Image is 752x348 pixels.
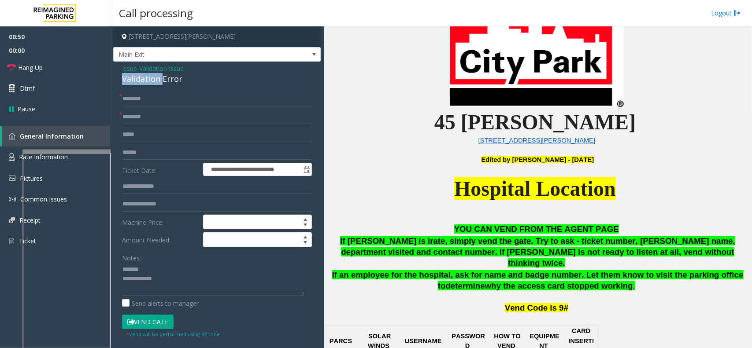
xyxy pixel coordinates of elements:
img: 'icon' [9,237,15,245]
span: If [PERSON_NAME] is irate, simply vend the gate. Try to ask - ticket number, [PERSON_NAME] name, ... [340,236,735,267]
span: Pictures [20,174,43,183]
small: Vend will be performed using 9# tone [126,331,220,337]
span: General Information [20,132,84,140]
button: Vend Gate [122,315,174,330]
a: [STREET_ADDRESS][PERSON_NAME] [478,137,596,144]
b: Edited by [PERSON_NAME] - [DATE] [482,156,594,163]
a: General Information [2,126,110,147]
div: Validation Error [122,73,312,85]
span: . [633,281,635,290]
h3: Call processing [115,2,197,24]
label: Amount Needed: [120,232,201,247]
span: If an employee for the hospital, ask for name and badge number. Let them know to visit the parkin... [332,270,744,290]
span: Decrease value [299,240,311,247]
span: Vend Code is 9# [505,303,568,312]
span: Increase value [299,233,311,240]
img: 'icon' [9,217,15,223]
span: Rate Information [19,153,68,161]
span: Decrease value [299,222,311,229]
span: Toggle popup [302,163,311,176]
span: - [137,64,184,73]
span: Receipt [19,216,41,224]
span: Issue [122,64,137,73]
span: Validation Issue [139,64,184,73]
img: 'icon' [9,176,15,181]
span: Common Issues [20,195,67,203]
img: 'icon' [9,133,15,139]
span: PARCS [330,337,352,344]
h4: [STREET_ADDRESS][PERSON_NAME] [113,26,321,47]
span: Pause [18,104,35,114]
label: Notes: [122,250,141,263]
a: Logout [711,8,741,18]
span: USERNAME [405,337,442,344]
span: Main Exit [114,48,279,62]
label: Ticket Date: [120,163,201,176]
span: determine [446,281,485,290]
span: why the access card stopped working [485,281,633,290]
label: Send alerts to manager [122,299,199,308]
span: Dtmf [20,84,35,93]
span: YOU CAN VEND FROM THE AGENT PAGE [454,224,619,234]
img: logout [734,8,741,18]
span: Ticket [19,237,36,245]
span: 45 [PERSON_NAME] [434,110,636,134]
span: Increase value [299,215,311,222]
img: 'icon' [9,196,16,203]
img: 'icon' [9,153,15,161]
span: Hospital Location [454,177,616,200]
label: Machine Price: [120,215,201,230]
span: Hang Up [18,63,43,72]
